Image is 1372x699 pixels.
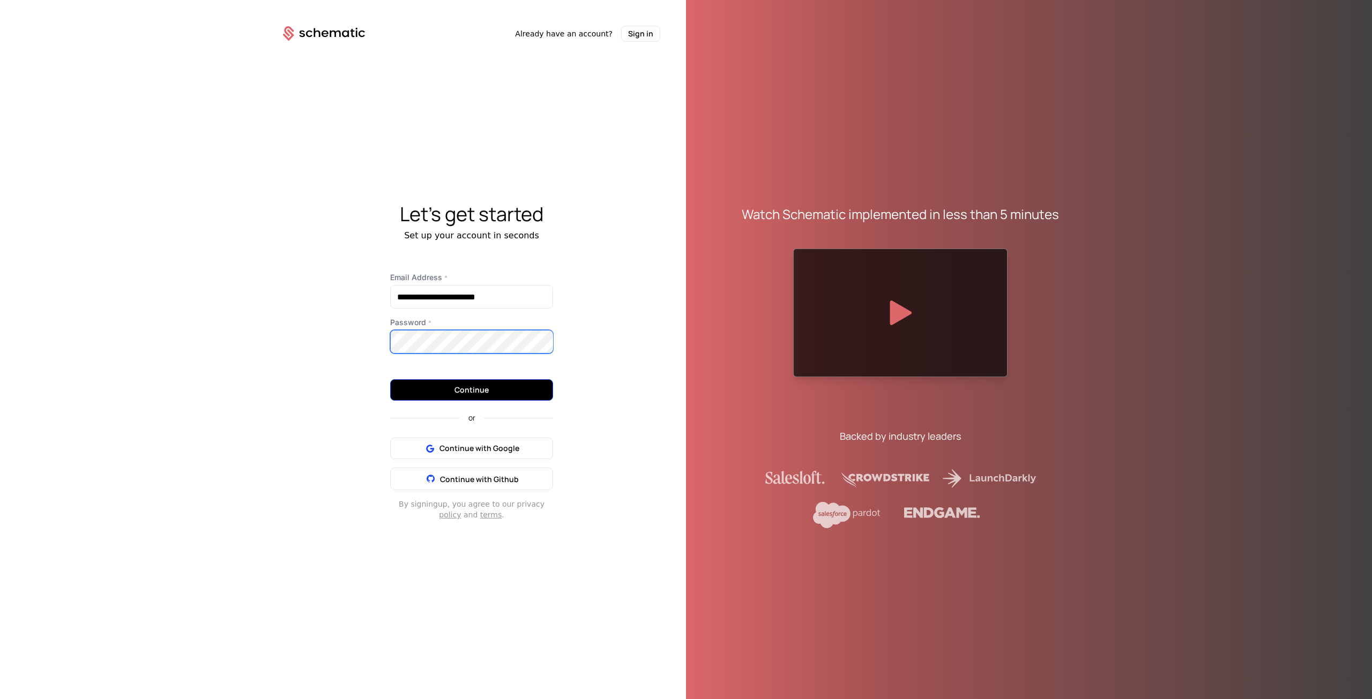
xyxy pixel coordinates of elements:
[390,468,553,490] button: Continue with Github
[390,272,553,283] label: Email Address
[460,414,484,422] span: or
[742,206,1059,223] div: Watch Schematic implemented in less than 5 minutes
[390,438,553,459] button: Continue with Google
[840,429,961,444] div: Backed by industry leaders
[515,28,613,39] span: Already have an account?
[390,499,553,520] div: By signing up , you agree to our privacy and .
[621,26,660,42] button: Sign in
[440,474,519,484] span: Continue with Github
[257,204,686,225] div: Let's get started
[439,443,519,454] span: Continue with Google
[439,510,461,519] a: policy
[257,229,686,242] div: Set up your account in seconds
[390,379,553,401] button: Continue
[480,510,502,519] a: terms
[390,317,553,328] label: Password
